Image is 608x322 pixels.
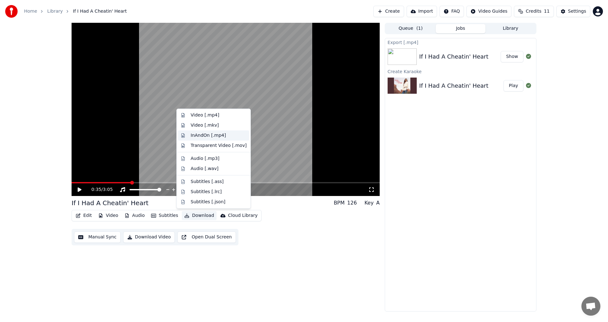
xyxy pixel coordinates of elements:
[103,186,113,193] span: 3:05
[407,6,437,17] button: Import
[466,6,511,17] button: Video Guides
[581,297,600,316] div: Open chat
[5,5,18,18] img: youka
[419,81,488,90] div: If I Had A Cheatin' Heart
[419,52,488,61] div: If I Had A Cheatin' Heart
[376,199,380,207] div: A
[72,199,149,207] div: If I Had A Cheatin' Heart
[182,211,217,220] button: Download
[228,212,257,219] div: Cloud Library
[191,112,219,118] div: Video [.mp4]
[73,211,94,220] button: Edit
[24,8,127,15] nav: breadcrumb
[501,51,523,62] button: Show
[149,211,180,220] button: Subtitles
[568,8,586,15] div: Settings
[526,8,541,15] span: Credits
[416,25,423,32] span: ( 1 )
[385,38,536,46] div: Export [.mp4]
[191,142,247,149] div: Transparent Video [.mov]
[544,8,550,15] span: 11
[440,6,464,17] button: FAQ
[191,122,219,129] div: Video [.mkv]
[485,24,535,33] button: Library
[347,199,357,207] div: 126
[24,8,37,15] a: Home
[177,231,236,243] button: Open Dual Screen
[373,6,404,17] button: Create
[96,211,121,220] button: Video
[191,189,222,195] div: Subtitles [.lrc]
[47,8,63,15] a: Library
[92,186,101,193] span: 0:35
[191,155,219,162] div: Audio [.mp3]
[364,199,374,207] div: Key
[503,80,523,92] button: Play
[191,166,218,172] div: Audio [.wav]
[191,132,226,139] div: InAndOn [.mp4]
[123,231,175,243] button: Download Video
[385,67,536,75] div: Create Karaoke
[386,24,436,33] button: Queue
[334,199,345,207] div: BPM
[191,199,225,205] div: Subtitles [.json]
[74,231,121,243] button: Manual Sync
[436,24,486,33] button: Jobs
[514,6,554,17] button: Credits11
[122,211,147,220] button: Audio
[191,179,224,185] div: Subtitles [.ass]
[73,8,127,15] span: If I Had A Cheatin' Heart
[92,186,107,193] div: /
[556,6,590,17] button: Settings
